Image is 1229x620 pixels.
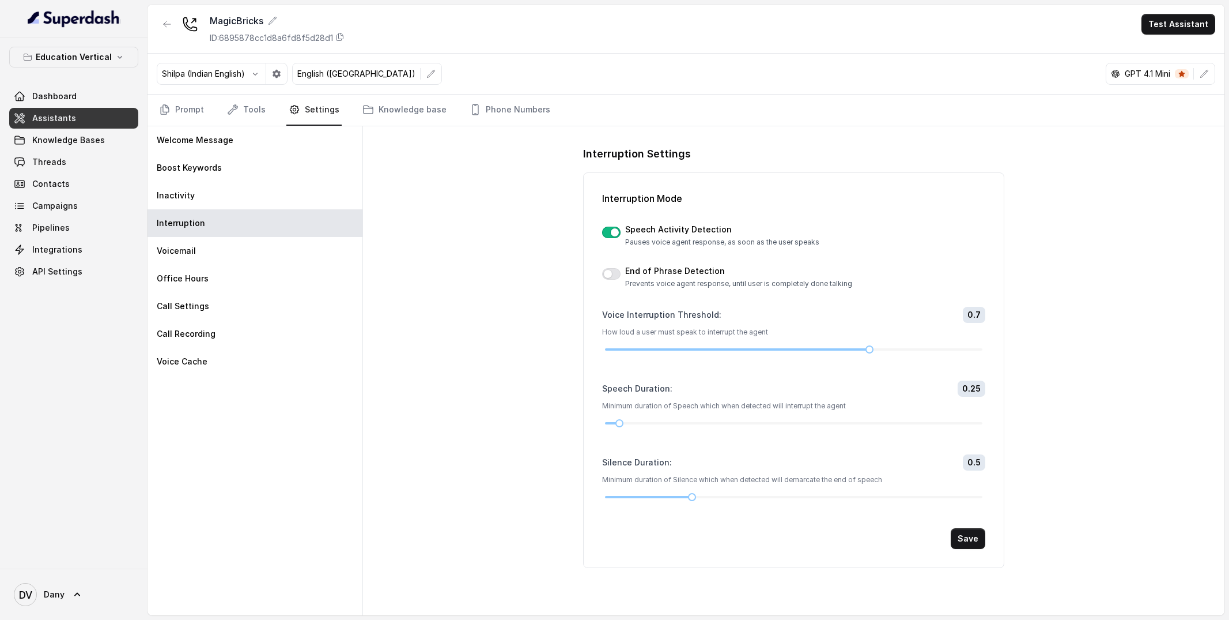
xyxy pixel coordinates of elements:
[286,95,342,126] a: Settings
[19,589,32,601] text: DV
[32,244,82,255] span: Integrations
[32,222,70,234] span: Pipelines
[9,578,138,611] a: Dany
[36,50,112,64] p: Education Vertical
[958,381,985,397] span: 0.25
[9,47,138,67] button: Education Vertical
[1141,14,1215,35] button: Test Assistant
[32,156,66,168] span: Threads
[210,14,345,28] div: MagicBricks
[9,86,138,107] a: Dashboard
[210,32,333,44] p: ID: 6895878cc1d8a6fd8f5d28d1
[951,528,985,549] button: Save
[963,454,985,471] span: 0.5
[32,134,105,146] span: Knowledge Bases
[1111,69,1120,78] svg: openai logo
[360,95,449,126] a: Knowledge base
[602,457,672,468] label: Silence Duration :
[9,239,138,260] a: Integrations
[225,95,268,126] a: Tools
[583,145,1005,163] h1: Interruption Settings
[157,245,196,257] p: Voicemail
[625,279,852,288] p: Prevents voice agent response, until user is completely done talking
[9,261,138,282] a: API Settings
[625,238,819,247] p: Pauses voice agent response, as soon as the user speaks
[602,475,986,484] p: Minimum duration of Silence which when detected will demarcate the end of speech
[162,68,245,80] p: Shilpa (Indian English)
[9,108,138,129] a: Assistants
[963,307,985,323] span: 0.7
[9,217,138,238] a: Pipelines
[157,162,222,174] p: Boost Keywords
[467,95,553,126] a: Phone Numbers
[157,95,206,126] a: Prompt
[157,190,195,201] p: Inactivity
[9,130,138,151] a: Knowledge Bases
[602,328,986,337] p: How loud a user must speak to interrupt the agent
[602,401,986,411] p: Minimum duration of Speech which when detected will interrupt the agent
[32,266,82,277] span: API Settings
[9,196,138,216] a: Campaigns
[602,191,986,205] p: Interruption Mode
[625,224,819,235] p: Speech Activity Detection
[44,589,65,600] span: Dany
[32,200,78,212] span: Campaigns
[602,309,721,321] label: Voice Interruption Threshold :
[32,91,77,102] span: Dashboard
[9,174,138,194] a: Contacts
[32,178,70,190] span: Contacts
[297,68,415,80] p: English ([GEOGRAPHIC_DATA])
[625,265,852,277] p: End of Phrase Detection
[157,300,209,312] p: Call Settings
[1125,68,1170,80] p: GPT 4.1 Mini
[32,112,76,124] span: Assistants
[157,217,205,229] p: Interruption
[157,134,233,146] p: Welcome Message
[157,95,1215,126] nav: Tabs
[28,9,120,28] img: light.svg
[9,152,138,172] a: Threads
[157,356,207,367] p: Voice Cache
[157,328,215,340] p: Call Recording
[157,273,209,284] p: Office Hours
[602,383,672,394] label: Speech Duration :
